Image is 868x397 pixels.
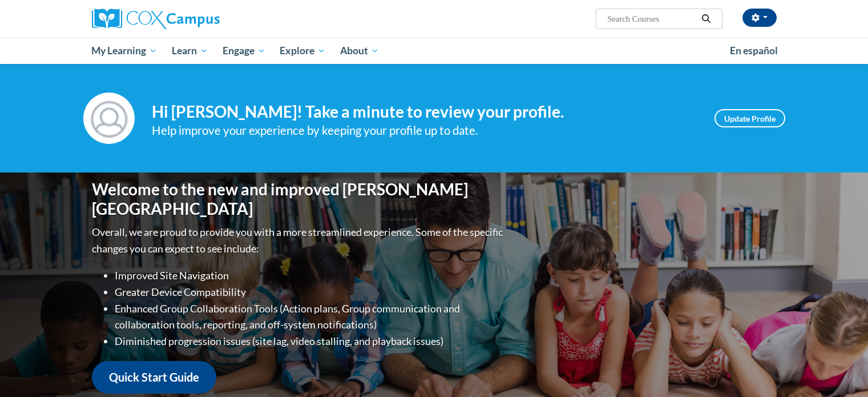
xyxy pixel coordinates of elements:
[92,224,506,257] p: Overall, we are proud to provide you with a more streamlined experience. Some of the specific cha...
[215,38,273,64] a: Engage
[83,93,135,144] img: Profile Image
[115,333,506,350] li: Diminished progression issues (site lag, video stalling, and playback issues)
[722,39,785,63] a: En español
[115,300,506,334] li: Enhanced Group Collaboration Tools (Action plans, Group communication and collaboration tools, re...
[152,121,697,140] div: Help improve your experience by keeping your profile up to date.
[730,45,778,57] span: En español
[280,44,325,58] span: Explore
[714,109,785,127] a: Update Profile
[91,44,157,58] span: My Learning
[92,361,216,394] a: Quick Start Guide
[822,351,859,388] iframe: Button to launch messaging window
[606,12,697,26] input: Search Courses
[84,38,165,64] a: My Learning
[172,44,208,58] span: Learn
[75,38,794,64] div: Main menu
[92,9,309,29] a: Cox Campus
[115,284,506,300] li: Greater Device Compatibility
[92,9,220,29] img: Cox Campus
[742,9,777,27] button: Account Settings
[92,180,506,218] h1: Welcome to the new and improved [PERSON_NAME][GEOGRAPHIC_DATA]
[272,38,333,64] a: Explore
[697,12,714,26] button: Search
[115,267,506,284] li: Improved Site Navigation
[223,44,265,58] span: Engage
[333,38,386,64] a: About
[164,38,215,64] a: Learn
[340,44,379,58] span: About
[152,102,697,122] h4: Hi [PERSON_NAME]! Take a minute to review your profile.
